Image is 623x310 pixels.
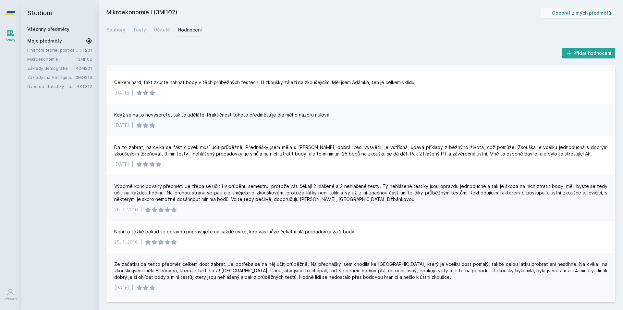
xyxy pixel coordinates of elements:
[132,122,133,129] div: |
[132,161,133,167] div: |
[106,23,125,36] a: Soubory
[114,239,138,245] div: 25. 1. 2016
[78,56,92,62] a: 3MI102
[1,285,19,305] a: Uživatel
[114,206,138,213] div: 29. 1. 2016
[114,112,331,118] div: Když se na to nevyserete, tak to uděláte. Praktičnost tohoto předmětu je dle mého názoru nulová.
[106,8,541,18] h2: Mikroekonomie I (3MI102)
[27,56,78,62] a: Mikroekonomie I
[1,26,19,46] a: Study
[27,83,77,90] a: Úvod do statistiky - bayesovský přístup
[132,90,133,96] div: |
[132,284,133,291] div: |
[541,8,616,18] button: Odebrat z mých předmětů
[114,122,129,129] div: [DATE]
[106,27,125,33] div: Soubory
[154,27,170,33] div: Učitelé
[27,26,69,32] a: Všechny předměty
[114,161,129,167] div: [DATE]
[27,74,76,81] a: Základy marketingu pro informatiky a statistiky
[6,38,15,43] div: Study
[133,23,146,36] a: Testy
[4,297,17,302] div: Uživatel
[76,75,92,80] a: 3MG216
[114,261,607,280] div: Ze začátku dá tento předmět celkem dost zabrat. Je potřeba se na něj učit průběžně. Na přednášky ...
[114,183,607,203] div: Výborně koncipovaný předmět. Je třeba se učit i v průběhu semestru, protože vás čekají 2 hlášené ...
[114,79,416,86] div: Celkem hard, fakt zkuste nahnat body v těch průběžných testech. U zkoušky záleží na zkoušejícím. ...
[27,47,79,53] a: Finanční teorie, politika a instituce
[140,239,142,245] div: |
[114,284,129,291] div: [DATE]
[27,38,62,44] span: Moje předměty
[27,65,76,71] a: Základy demografie
[114,90,129,96] div: [DATE]
[76,66,92,71] a: 4DM201
[133,27,146,33] div: Testy
[140,206,142,213] div: |
[114,144,607,157] div: Dá to zabrat, na cvika se fakt člověk musí učit průběžně. Přednášky jsem měla s [PERSON_NAME], do...
[178,23,202,36] a: Hodnocení
[114,229,356,235] div: Není to těžké pokud se opravdu připravujete na každé cviko, kde vás může čekat malá přepadovka za...
[178,27,202,33] div: Hodnocení
[562,48,616,58] button: Přidat hodnocení
[79,47,92,53] a: 11F201
[154,23,170,36] a: Učitelé
[77,84,92,89] a: 4ST312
